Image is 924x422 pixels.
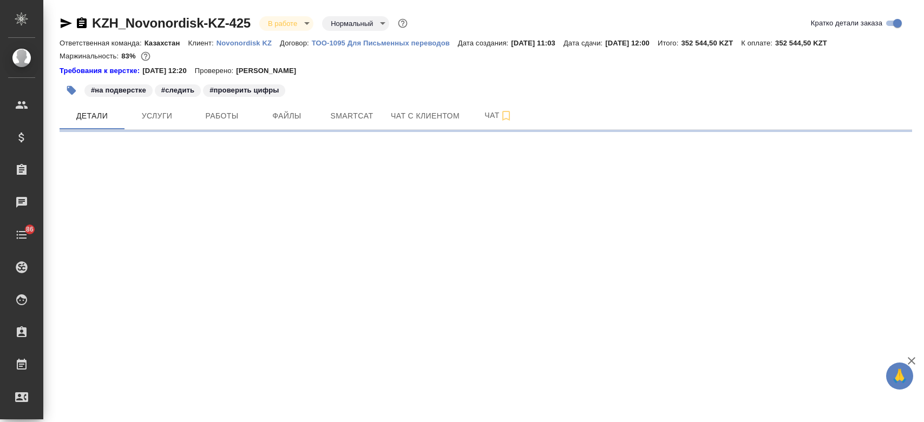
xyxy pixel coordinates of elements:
[60,17,73,30] button: Скопировать ссылку для ЯМессенджера
[391,109,460,123] span: Чат с клиентом
[91,85,146,96] p: #на подверстке
[60,52,121,60] p: Маржинальность:
[121,52,138,60] p: 83%
[327,19,376,28] button: Нормальный
[19,224,40,235] span: 86
[312,38,458,47] a: ТОО-1095 Для Письменных переводов
[280,39,312,47] p: Договор:
[139,49,153,63] button: 8564.24 RUB;
[154,85,202,94] span: следить
[312,39,458,47] p: ТОО-1095 Для Письменных переводов
[217,38,280,47] a: Novonordisk KZ
[326,109,378,123] span: Smartcat
[500,109,513,122] svg: Подписаться
[196,109,248,123] span: Работы
[511,39,563,47] p: [DATE] 11:03
[145,39,188,47] p: Казахстан
[563,39,605,47] p: Дата сдачи:
[458,39,511,47] p: Дата создания:
[66,109,118,123] span: Детали
[209,85,279,96] p: #проверить цифры
[811,18,882,29] span: Кратко детали заказа
[236,65,304,76] p: [PERSON_NAME]
[658,39,681,47] p: Итого:
[265,19,300,28] button: В работе
[322,16,389,31] div: В работе
[142,65,195,76] p: [DATE] 12:20
[60,78,83,102] button: Добавить тэг
[217,39,280,47] p: Novonordisk KZ
[741,39,775,47] p: К оплате:
[890,365,909,387] span: 🙏
[261,109,313,123] span: Файлы
[75,17,88,30] button: Скопировать ссылку
[188,39,216,47] p: Клиент:
[131,109,183,123] span: Услуги
[83,85,154,94] span: на подверстке
[161,85,194,96] p: #следить
[3,221,41,248] a: 86
[202,85,286,94] span: проверить цифры
[259,16,313,31] div: В работе
[60,65,142,76] a: Требования к верстке:
[92,16,251,30] a: KZH_Novonordisk-KZ-425
[60,39,145,47] p: Ответственная команда:
[473,109,525,122] span: Чат
[195,65,237,76] p: Проверено:
[60,65,142,76] div: Нажми, чтобы открыть папку с инструкцией
[775,39,835,47] p: 352 544,50 KZT
[605,39,658,47] p: [DATE] 12:00
[396,16,410,30] button: Доп статусы указывают на важность/срочность заказа
[886,362,913,390] button: 🙏
[681,39,741,47] p: 352 544,50 KZT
